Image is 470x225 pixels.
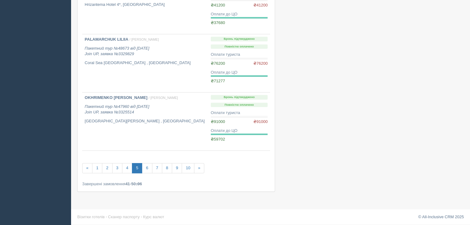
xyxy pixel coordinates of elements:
p: Бронь підтверджено [211,37,268,41]
a: 6 [142,163,152,173]
div: Оплати туриста [211,52,268,58]
a: OKHRIMENKO [PERSON_NAME] / [PERSON_NAME] Пакетний тур №47960 від [DATE]Join UP, заявка №3325514 [... [82,92,208,150]
span: ₴91000 [253,119,268,125]
div: Оплати до ЦО [211,11,268,17]
a: 5 [132,163,142,173]
i: Пакетний тур №48673 від [DATE] Join UP, заявка №3329829 [85,46,149,56]
div: Оплати туриста [211,110,268,116]
a: Візитки готелів [77,215,105,219]
b: OKHRIMENKO [PERSON_NAME] [85,95,147,100]
a: » [194,163,204,173]
p: Бронь підтверджено [211,95,268,100]
a: PALAMARCHUK LILIIA / [PERSON_NAME] Пакетний тур №48673 від [DATE]Join UP, заявка №3329829 Coral S... [82,34,208,92]
span: ₴37680 [211,20,225,25]
a: Курс валют [143,215,164,219]
a: « [82,163,92,173]
a: 1 [92,163,102,173]
span: ₴59702 [211,137,225,141]
div: Завершені замовлення з [82,181,270,187]
a: Сканер паспорту [108,215,140,219]
a: © All-Inclusive CRM 2025 [418,215,464,219]
span: ₴71277 [211,79,225,83]
a: 9 [172,163,182,173]
b: 41-50 [125,182,136,186]
span: / [PERSON_NAME] [149,96,178,100]
a: 4 [122,163,132,173]
span: ₴76200 [211,61,225,66]
span: · [141,215,142,219]
p: [GEOGRAPHIC_DATA][PERSON_NAME] , [GEOGRAPHIC_DATA] [85,118,206,124]
a: 7 [152,163,162,173]
a: 3 [112,163,122,173]
div: Оплати до ЦО [211,128,268,134]
p: Hrizantema Hotel 4*, [GEOGRAPHIC_DATA] [85,2,206,8]
b: 96 [138,182,142,186]
p: Повністю оплачено [211,44,268,49]
span: ₴91000 [211,119,225,124]
a: 10 [182,163,194,173]
span: / [PERSON_NAME] [129,38,159,41]
span: ₴41200 [253,2,268,8]
div: Оплати до ЦО [211,70,268,76]
span: ₴76200 [253,61,268,67]
p: Coral Sea [GEOGRAPHIC_DATA] , [GEOGRAPHIC_DATA] [85,60,206,66]
i: Пакетний тур №47960 від [DATE] Join UP, заявка №3325514 [85,104,149,115]
span: · [106,215,107,219]
p: Повністю оплачено [211,103,268,107]
span: ₴41200 [211,3,225,7]
a: 8 [162,163,172,173]
a: 2 [102,163,112,173]
b: PALAMARCHUK LILIIA [85,37,128,42]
